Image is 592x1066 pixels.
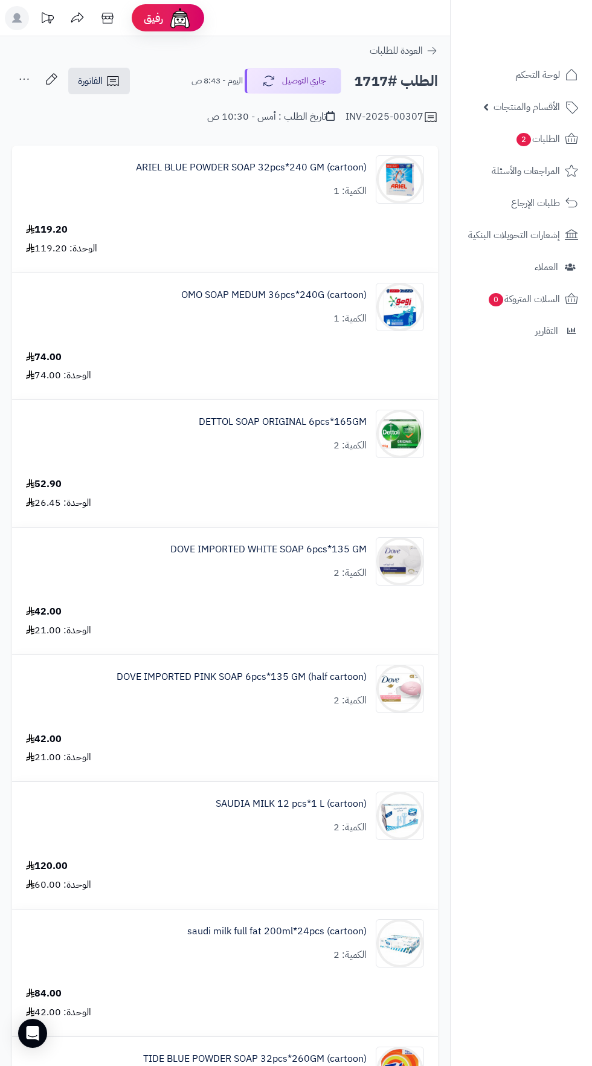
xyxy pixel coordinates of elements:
[333,566,367,580] div: الكمية: 2
[26,223,68,237] div: 119.20
[333,948,367,962] div: الكمية: 2
[376,155,423,204] img: 1747485038-KC1A3KZW3vfiPFX9yv1GEHvzpxSOKLKo-90x90.jpg
[376,792,423,840] img: 1747744811-01316ca4-bdae-4b0a-85ff-47740e91-90x90.jpg
[376,283,423,331] img: 1747485451-cqZGSjQHFPHkwW8KkENJ96VDIbpvMbv7-90x90.jpg
[458,221,585,250] a: إشعارات التحويلات البنكية
[199,415,367,429] a: DETTOL SOAP ORIGINAL 6pcs*165GM
[26,605,62,619] div: 42.00
[26,350,62,364] div: 74.00
[68,68,130,94] a: الفاتورة
[333,312,367,326] div: الكمية: 1
[168,6,192,30] img: ai-face.png
[181,288,367,302] a: OMO SOAP MEDUM 36pcs*240G (cartoon)
[191,75,243,87] small: اليوم - 8:43 ص
[144,11,163,25] span: رفيق
[511,195,560,212] span: طلبات الإرجاع
[489,293,503,306] span: 0
[26,732,62,746] div: 42.00
[245,68,341,94] button: جاري التوصيل
[78,74,103,88] span: الفاتورة
[515,131,560,147] span: الطلبات
[376,537,423,586] img: 1747487776-61net67nNYL._AC_SL1500-90x90.jpg
[468,227,560,244] span: إشعارات التحويلات البنكية
[18,1019,47,1048] div: Open Intercom Messenger
[333,439,367,453] div: الكمية: 2
[216,797,367,811] a: SAUDIA MILK 12 pcs*1 L (cartoon)
[492,163,560,179] span: المراجعات والأسئلة
[333,694,367,708] div: الكمية: 2
[32,6,62,33] a: تحديثات المنصة
[26,751,91,764] div: الوحدة: 21.00
[535,323,558,340] span: التقارير
[370,44,438,58] a: العودة للطلبات
[370,44,423,58] span: العودة للطلبات
[117,670,367,684] a: DOVE IMPORTED PINK SOAP 6pcs*135 GM (half cartoon)
[207,110,335,124] div: تاريخ الطلب : أمس - 10:30 ص
[26,859,68,873] div: 120.00
[26,477,62,491] div: 52.90
[26,624,91,638] div: الوحدة: 21.00
[26,242,97,256] div: الوحدة: 119.20
[376,665,423,713] img: 1747487780-51Lm6WzjH0L._AC_SL1100-90x90.jpg
[187,925,367,938] a: saudi milk full fat 200ml*24pcs (cartoon)
[333,821,367,835] div: الكمية: 2
[143,1052,367,1066] a: TIDE BLUE POWDER SOAP 32pcs*260GM (cartoon)
[510,30,581,56] img: logo-2.png
[458,189,585,218] a: طلبات الإرجاع
[376,410,423,458] img: 1747486624-61iI2QDMpbL._AC_SL1500-90x90.jpg
[346,110,438,124] div: INV-2025-00307
[26,987,62,1001] div: 84.00
[494,99,560,115] span: الأقسام والمنتجات
[458,60,585,89] a: لوحة التحكم
[516,133,531,146] span: 2
[26,878,91,892] div: الوحدة: 60.00
[458,285,585,314] a: السلات المتروكة0
[458,253,585,282] a: العملاء
[170,543,367,557] a: DOVE IMPORTED WHITE SOAP 6pcs*135 GM
[458,124,585,153] a: الطلبات2
[487,291,560,308] span: السلات المتروكة
[535,259,558,276] span: العملاء
[458,157,585,186] a: المراجعات والأسئلة
[376,919,423,967] img: 1747745519-Screenshot%202025-05-20%20155045-90x90.jpg
[26,369,91,383] div: الوحدة: 74.00
[26,496,91,510] div: الوحدة: 26.45
[515,66,560,83] span: لوحة التحكم
[26,1006,91,1019] div: الوحدة: 42.00
[136,161,367,175] a: ARIEL BLUE POWDER SOAP 32pcs*240 GM (cartoon)
[458,317,585,346] a: التقارير
[333,184,367,198] div: الكمية: 1
[354,69,438,94] h2: الطلب #1717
